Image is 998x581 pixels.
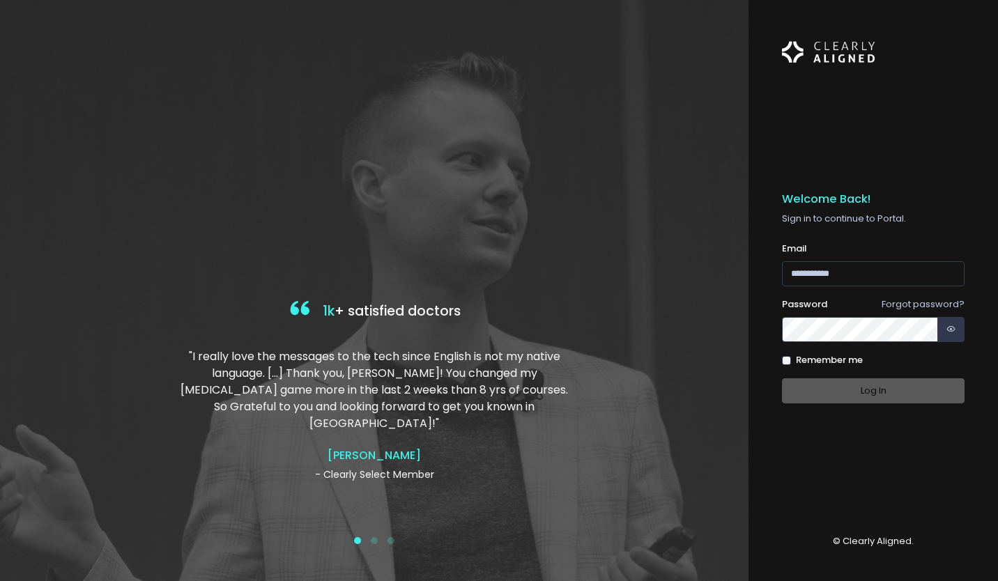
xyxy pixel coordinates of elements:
label: Remember me [796,353,863,367]
img: Logo Horizontal [782,33,875,71]
h5: Welcome Back! [782,192,965,206]
a: Forgot password? [882,297,965,311]
p: "I really love the messages to the tech since English is not my native language. […] Thank you, [... [179,348,570,432]
p: - Clearly Select Member [179,467,570,482]
p: Sign in to continue to Portal. [782,212,965,226]
span: 1k [323,302,335,320]
p: © Clearly Aligned. [782,534,965,548]
label: Email [782,242,807,256]
h4: [PERSON_NAME] [179,449,570,462]
label: Password [782,297,827,311]
h4: + satisfied doctors [179,297,570,326]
